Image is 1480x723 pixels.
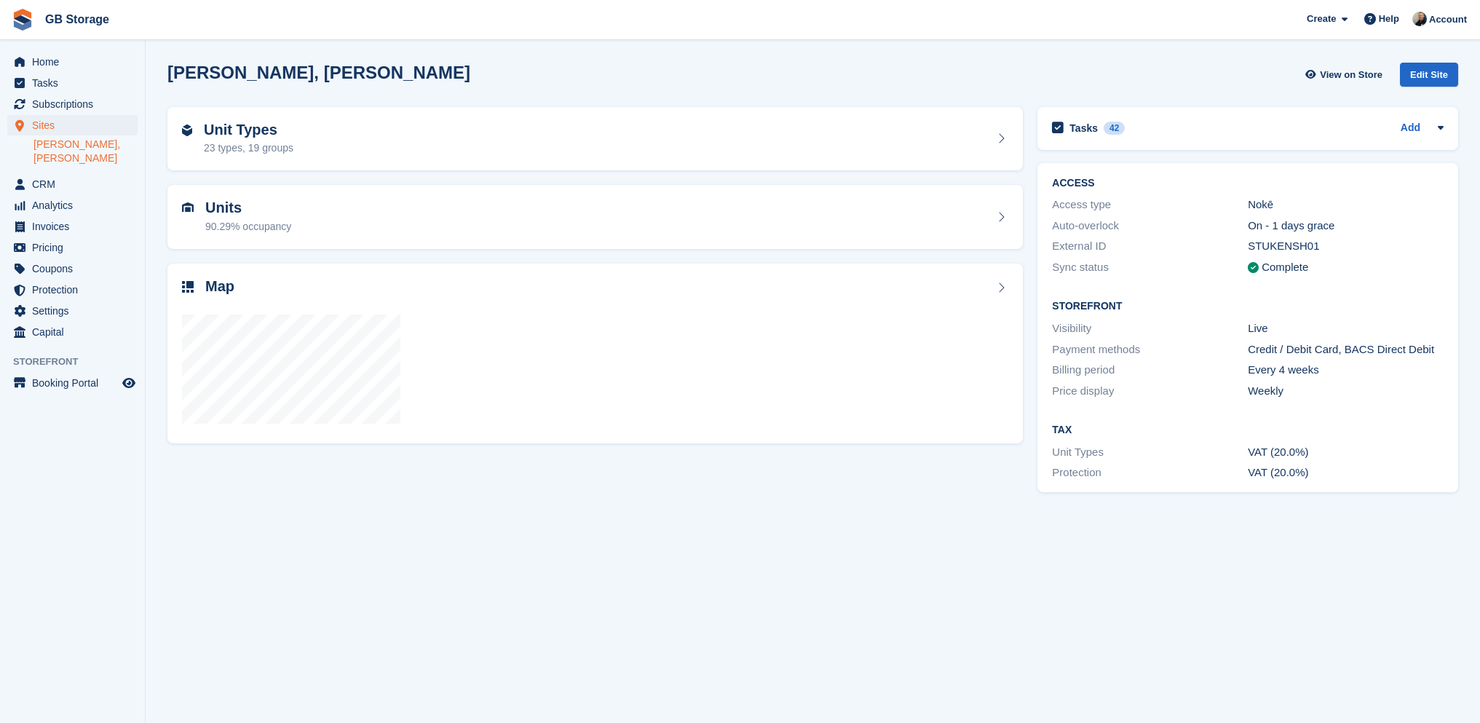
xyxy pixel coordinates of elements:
a: menu [7,174,138,194]
div: 90.29% occupancy [205,219,291,234]
img: map-icn-33ee37083ee616e46c38cad1a60f524a97daa1e2b2c8c0bc3eb3415660979fc1.svg [182,281,194,293]
h2: ACCESS [1052,178,1444,189]
a: [PERSON_NAME], [PERSON_NAME] [33,138,138,165]
span: Account [1429,12,1467,27]
img: unit-icn-7be61d7bf1b0ce9d3e12c5938cc71ed9869f7b940bace4675aadf7bd6d80202e.svg [182,202,194,213]
a: Edit Site [1400,63,1458,92]
div: Weekly [1248,383,1444,400]
img: Karl Walker [1412,12,1427,26]
span: Sites [32,115,119,135]
a: menu [7,237,138,258]
div: 42 [1104,122,1125,135]
div: 23 types, 19 groups [204,141,293,156]
a: menu [7,280,138,300]
span: Invoices [32,216,119,237]
span: Coupons [32,258,119,279]
a: Preview store [120,374,138,392]
div: Complete [1262,259,1308,276]
div: Access type [1052,197,1248,213]
img: unit-type-icn-2b2737a686de81e16bb02015468b77c625bbabd49415b5ef34ead5e3b44a266d.svg [182,125,192,136]
div: VAT (20.0%) [1248,465,1444,481]
div: Credit / Debit Card, BACS Direct Debit [1248,341,1444,358]
a: View on Store [1303,63,1388,87]
div: Billing period [1052,362,1248,379]
a: Map [167,264,1023,444]
a: Add [1401,120,1420,137]
span: Booking Portal [32,373,119,393]
h2: Unit Types [204,122,293,138]
span: Capital [32,322,119,342]
div: Every 4 weeks [1248,362,1444,379]
span: Protection [32,280,119,300]
div: Visibility [1052,320,1248,337]
span: Home [32,52,119,72]
a: menu [7,52,138,72]
div: Nokē [1248,197,1444,213]
div: STUKENSH01 [1248,238,1444,255]
h2: Map [205,278,234,295]
div: Payment methods [1052,341,1248,358]
span: Pricing [32,237,119,258]
h2: Units [205,199,291,216]
div: Protection [1052,465,1248,481]
span: CRM [32,174,119,194]
div: Sync status [1052,259,1248,276]
h2: Storefront [1052,301,1444,312]
span: Storefront [13,355,145,369]
h2: Tasks [1069,122,1098,135]
span: Subscriptions [32,94,119,114]
span: Analytics [32,195,119,216]
div: Auto-overlock [1052,218,1248,234]
div: Edit Site [1400,63,1458,87]
div: Live [1248,320,1444,337]
img: stora-icon-8386f47178a22dfd0bd8f6a31ec36ba5ce8667c1dd55bd0f319d3a0aa187defe.svg [12,9,33,31]
span: Help [1379,12,1399,26]
a: menu [7,373,138,393]
a: Units 90.29% occupancy [167,185,1023,249]
div: Price display [1052,383,1248,400]
a: menu [7,115,138,135]
h2: Tax [1052,424,1444,436]
a: menu [7,73,138,93]
a: menu [7,216,138,237]
h2: [PERSON_NAME], [PERSON_NAME] [167,63,470,82]
a: GB Storage [39,7,115,31]
span: Create [1307,12,1336,26]
a: menu [7,322,138,342]
div: Unit Types [1052,444,1248,461]
div: External ID [1052,238,1248,255]
a: menu [7,94,138,114]
a: menu [7,258,138,279]
span: Tasks [32,73,119,93]
a: menu [7,195,138,216]
div: VAT (20.0%) [1248,444,1444,461]
a: Unit Types 23 types, 19 groups [167,107,1023,171]
span: View on Store [1320,68,1382,82]
div: On - 1 days grace [1248,218,1444,234]
span: Settings [32,301,119,321]
a: menu [7,301,138,321]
